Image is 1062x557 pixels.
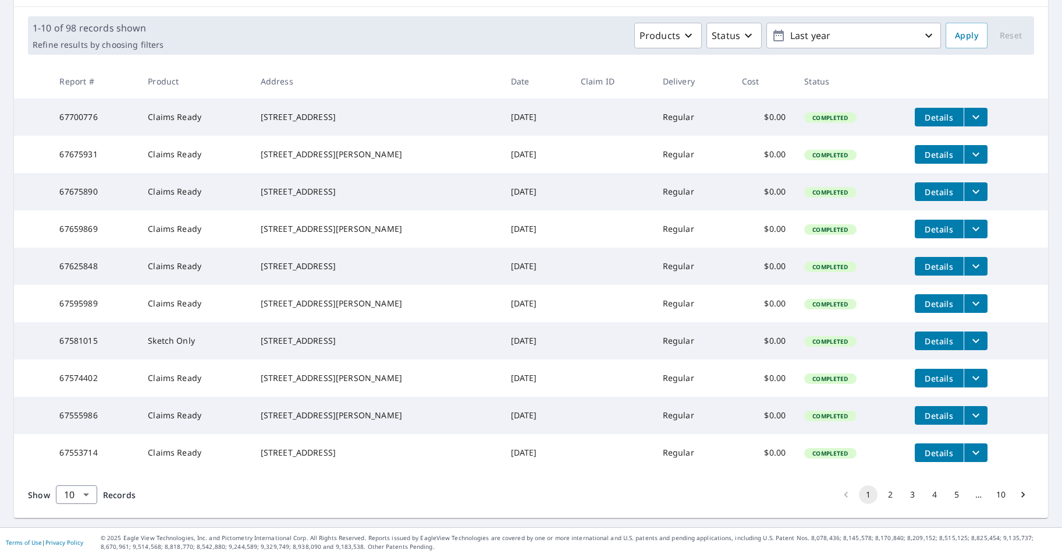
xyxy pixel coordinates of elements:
td: $0.00 [733,248,795,285]
td: Claims Ready [138,136,251,173]
span: Details [922,224,957,235]
span: Completed [805,188,855,196]
span: Completed [805,225,855,234]
span: Completed [805,449,855,457]
td: [DATE] [502,173,571,210]
th: Date [502,64,571,98]
td: 67625848 [50,248,138,285]
th: Product [138,64,251,98]
td: Claims Ready [138,397,251,434]
div: [STREET_ADDRESS] [261,186,492,198]
td: [DATE] [502,210,571,248]
p: © 2025 Eagle View Technologies, Inc. and Pictometry International Corp. All Rights Reserved. Repo... [101,534,1056,551]
th: Address [251,64,502,98]
span: Completed [805,300,855,308]
p: | [6,539,83,546]
button: detailsBtn-67700776 [915,108,964,126]
button: page 1 [859,485,878,504]
td: [DATE] [502,359,571,397]
button: detailsBtn-67555986 [915,406,964,425]
td: 67574402 [50,359,138,397]
td: $0.00 [733,285,795,322]
div: Show 10 records [56,485,97,504]
div: [STREET_ADDRESS][PERSON_NAME] [261,149,492,160]
td: Claims Ready [138,248,251,285]
p: Status [712,29,740,43]
td: 67700776 [50,98,138,136]
th: Cost [733,64,795,98]
td: Claims Ready [138,285,251,322]
td: [DATE] [502,248,571,285]
td: 67555986 [50,397,138,434]
td: Regular [653,434,733,471]
td: 67581015 [50,322,138,359]
span: Details [922,447,957,459]
button: filesDropdownBtn-67595989 [964,294,988,313]
td: Claims Ready [138,98,251,136]
td: [DATE] [502,98,571,136]
td: [DATE] [502,136,571,173]
td: $0.00 [733,210,795,248]
button: Go to page 10 [992,485,1010,504]
td: [DATE] [502,285,571,322]
span: Completed [805,263,855,271]
td: Sketch Only [138,322,251,359]
td: [DATE] [502,397,571,434]
span: Details [922,186,957,198]
button: detailsBtn-67553714 [915,443,964,462]
button: detailsBtn-67625848 [915,257,964,276]
button: Apply [946,23,988,48]
td: Regular [653,210,733,248]
th: Delivery [653,64,733,98]
span: Details [922,298,957,309]
a: Terms of Use [6,538,42,547]
span: Records [103,489,136,500]
td: Claims Ready [138,434,251,471]
td: $0.00 [733,98,795,136]
td: $0.00 [733,136,795,173]
button: detailsBtn-67581015 [915,332,964,350]
td: Regular [653,285,733,322]
td: [DATE] [502,322,571,359]
button: filesDropdownBtn-67675890 [964,182,988,201]
div: [STREET_ADDRESS][PERSON_NAME] [261,223,492,235]
td: Regular [653,359,733,397]
button: Go to page 3 [903,485,922,504]
td: [DATE] [502,434,571,471]
button: detailsBtn-67574402 [915,369,964,387]
td: 67675890 [50,173,138,210]
div: [STREET_ADDRESS] [261,260,492,272]
button: Status [706,23,762,48]
td: 67553714 [50,434,138,471]
button: Go to page 4 [925,485,944,504]
td: Regular [653,248,733,285]
span: Completed [805,151,855,159]
span: Details [922,336,957,347]
button: filesDropdownBtn-67553714 [964,443,988,462]
span: Details [922,112,957,123]
button: Last year [766,23,941,48]
button: Products [634,23,702,48]
td: $0.00 [733,322,795,359]
button: Go to next page [1014,485,1032,504]
button: filesDropdownBtn-67700776 [964,108,988,126]
button: detailsBtn-67675890 [915,182,964,201]
span: Completed [805,337,855,346]
button: filesDropdownBtn-67659869 [964,220,988,238]
p: Last year [786,26,922,46]
button: filesDropdownBtn-67555986 [964,406,988,425]
div: [STREET_ADDRESS][PERSON_NAME] [261,372,492,384]
td: Regular [653,98,733,136]
td: 67595989 [50,285,138,322]
button: filesDropdownBtn-67581015 [964,332,988,350]
button: detailsBtn-67595989 [915,294,964,313]
td: Claims Ready [138,173,251,210]
td: $0.00 [733,359,795,397]
span: Show [28,489,50,500]
td: Regular [653,322,733,359]
button: Go to page 2 [881,485,900,504]
span: Details [922,373,957,384]
td: Regular [653,173,733,210]
span: Details [922,410,957,421]
td: Regular [653,136,733,173]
